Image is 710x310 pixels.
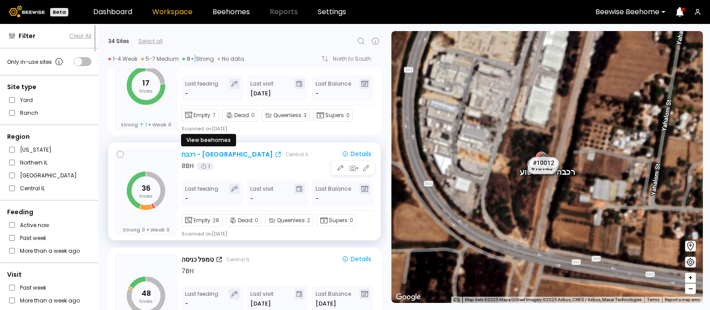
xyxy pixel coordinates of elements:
[181,267,194,276] div: 7 BH
[342,150,371,158] div: Details
[7,56,64,67] div: Only in-use sites
[166,227,170,233] span: 0
[197,162,213,170] div: 1
[181,214,222,227] div: Empty:
[454,297,460,303] button: Keyboard shortcuts
[688,272,693,283] span: +
[20,158,47,167] label: Northern IL
[20,95,33,105] label: Yard
[93,8,132,16] a: Dashboard
[7,132,91,141] div: Region
[261,109,310,122] div: Queenless:
[7,270,91,279] div: Visit
[665,297,700,302] a: Report a map error
[140,122,147,128] span: 1
[142,78,150,88] tspan: 17
[317,214,356,227] div: Supers:
[19,31,35,41] span: Filter
[255,216,258,224] span: 0
[250,194,253,203] div: -
[529,162,557,174] div: # 10205
[181,125,227,132] div: Scanned on [DATE]
[20,246,80,255] label: More than a week ago
[182,55,214,63] div: 8+ Strong
[108,55,138,63] div: 1-4 Weak
[250,78,273,98] div: Last visit
[265,214,313,227] div: Queenless:
[181,255,214,264] div: טמפל כניסה
[138,37,163,45] div: Select all
[338,149,375,160] button: Details
[20,220,49,230] label: Active now
[121,122,171,128] div: Strong Weak
[142,288,151,298] tspan: 48
[394,291,423,303] a: Open this area in Google Maps (opens a new window)
[465,297,642,302] span: Map data ©2025 Mapa GISrael Imagery ©2025 Airbus, CNES / Airbus, Maxar Technologies
[139,298,153,305] tspan: hives
[50,8,68,16] div: Beta
[394,291,423,303] img: Google
[20,283,46,292] label: Past week
[181,230,227,237] div: Scanned on [DATE]
[250,299,271,308] div: [DATE]
[139,192,153,200] tspan: hives
[20,184,45,193] label: Central IL
[181,134,236,146] div: View beehomes
[285,151,309,158] div: Central IL
[647,297,659,302] a: Terms (opens in new tab)
[250,89,271,98] div: [DATE]
[316,89,319,98] span: -
[250,289,273,308] div: Last visit
[9,6,45,17] img: Beewise logo
[338,254,375,265] button: Details
[316,78,351,98] div: Last Balance
[307,216,310,224] span: 2
[251,111,255,119] span: 0
[152,8,193,16] a: Workspace
[20,233,46,243] label: Past week
[69,32,91,40] button: Clear All
[318,8,346,16] a: Settings
[20,171,77,180] label: [GEOGRAPHIC_DATA]
[342,255,371,263] div: Details
[139,87,153,94] tspan: hives
[185,194,189,203] div: -
[222,109,258,122] div: Dead:
[316,289,351,308] div: Last Balance
[529,157,558,168] div: # 10012
[333,56,377,62] div: North to South
[168,122,171,128] span: 0
[350,216,353,224] span: 0
[226,256,250,263] div: Central IL
[217,55,244,63] div: No data
[226,214,261,227] div: Dead:
[520,157,575,176] div: רכבת - בית יהושוע
[185,78,218,98] div: Last feeding
[213,216,219,224] span: 28
[181,109,219,122] div: Empty:
[316,184,351,203] div: Last Balance
[20,145,51,154] label: [US_STATE]
[316,194,319,203] span: -
[685,273,696,283] button: +
[528,162,556,174] div: # 10145
[185,299,189,308] div: -
[185,89,189,98] div: -
[346,111,350,119] span: 0
[108,37,129,45] div: 34 Sites
[181,161,194,171] div: 8 BH
[7,82,91,92] div: Site type
[313,109,353,122] div: Supers:
[142,227,145,233] span: 0
[304,111,307,119] span: 3
[213,111,216,119] span: 7
[141,55,179,63] div: 5-7 Medium
[685,283,696,294] button: –
[142,183,150,193] tspan: 36
[20,296,80,305] label: More than a week ago
[181,150,273,159] div: רכבת - [GEOGRAPHIC_DATA]
[213,8,250,16] a: Beehomes
[185,289,218,308] div: Last feeding
[20,108,38,118] label: Ranch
